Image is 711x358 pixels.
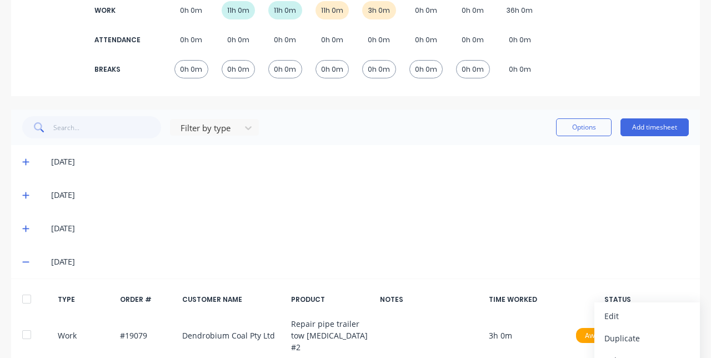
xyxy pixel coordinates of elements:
[604,308,690,324] div: Edit
[489,295,569,305] div: TIME WORKED
[409,1,443,19] div: 0h 0m
[222,1,256,19] div: 11h 0m
[51,189,689,201] div: [DATE]
[316,60,349,78] div: 0h 0m
[409,31,443,49] div: 0h 0m
[182,295,282,305] div: CUSTOMER NAME
[51,156,689,168] div: [DATE]
[94,64,139,74] div: BREAKS
[268,60,302,78] div: 0h 0m
[268,31,302,49] div: 0h 0m
[316,1,349,19] div: 11h 0m
[362,1,396,19] div: 3h 0m
[120,295,173,305] div: ORDER #
[174,60,208,78] div: 0h 0m
[576,328,659,344] div: Awaiting Approval
[222,31,256,49] div: 0h 0m
[456,31,490,49] div: 0h 0m
[174,1,208,19] div: 0h 0m
[503,1,537,19] div: 36h 0m
[316,31,349,49] div: 0h 0m
[268,1,302,19] div: 11h 0m
[51,222,689,235] div: [DATE]
[58,295,111,305] div: TYPE
[362,31,396,49] div: 0h 0m
[604,330,690,346] div: Duplicate
[578,295,658,305] div: STATUS
[362,60,396,78] div: 0h 0m
[222,60,256,78] div: 0h 0m
[556,118,612,136] button: Options
[503,31,537,49] div: 0h 0m
[380,295,480,305] div: NOTES
[53,116,162,138] input: Search...
[174,31,208,49] div: 0h 0m
[51,256,689,268] div: [DATE]
[620,118,689,136] button: Add timesheet
[456,60,490,78] div: 0h 0m
[94,6,139,16] div: WORK
[503,60,537,78] div: 0h 0m
[291,295,371,305] div: PRODUCT
[409,60,443,78] div: 0h 0m
[456,1,490,19] div: 0h 0m
[94,35,139,45] div: ATTENDANCE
